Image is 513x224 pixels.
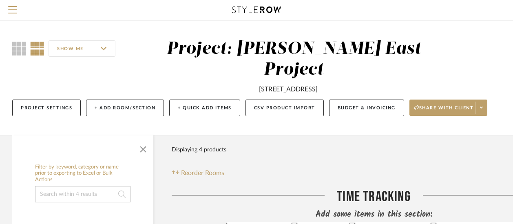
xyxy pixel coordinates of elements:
button: + Add Room/Section [86,100,164,116]
input: Search within 4 results [35,186,130,202]
button: Project Settings [12,100,81,116]
button: Reorder Rooms [172,168,224,178]
button: Share with client [409,100,488,116]
button: + Quick Add Items [169,100,240,116]
div: Displaying 4 products [172,142,226,158]
div: [STREET_ADDRESS] [259,84,318,94]
button: CSV Product Import [245,100,324,116]
h6: Filter by keyword, category or name prior to exporting to Excel or Bulk Actions [35,164,130,183]
button: Close [135,140,151,156]
span: Reorder Rooms [181,168,224,178]
button: Budget & Invoicing [329,100,404,116]
span: Share with client [414,105,474,117]
div: Project: [PERSON_NAME] East Project [167,40,421,78]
